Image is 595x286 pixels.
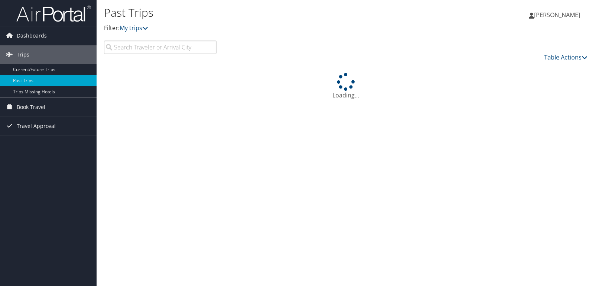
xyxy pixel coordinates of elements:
img: airportal-logo.png [16,5,91,22]
a: My trips [120,24,148,32]
h1: Past Trips [104,5,426,20]
a: Table Actions [544,53,588,61]
span: Book Travel [17,98,45,116]
p: Filter: [104,23,426,33]
span: Dashboards [17,26,47,45]
span: Trips [17,45,29,64]
span: [PERSON_NAME] [534,11,580,19]
input: Search Traveler or Arrival City [104,41,217,54]
span: Travel Approval [17,117,56,135]
div: Loading... [104,73,588,100]
a: [PERSON_NAME] [529,4,588,26]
